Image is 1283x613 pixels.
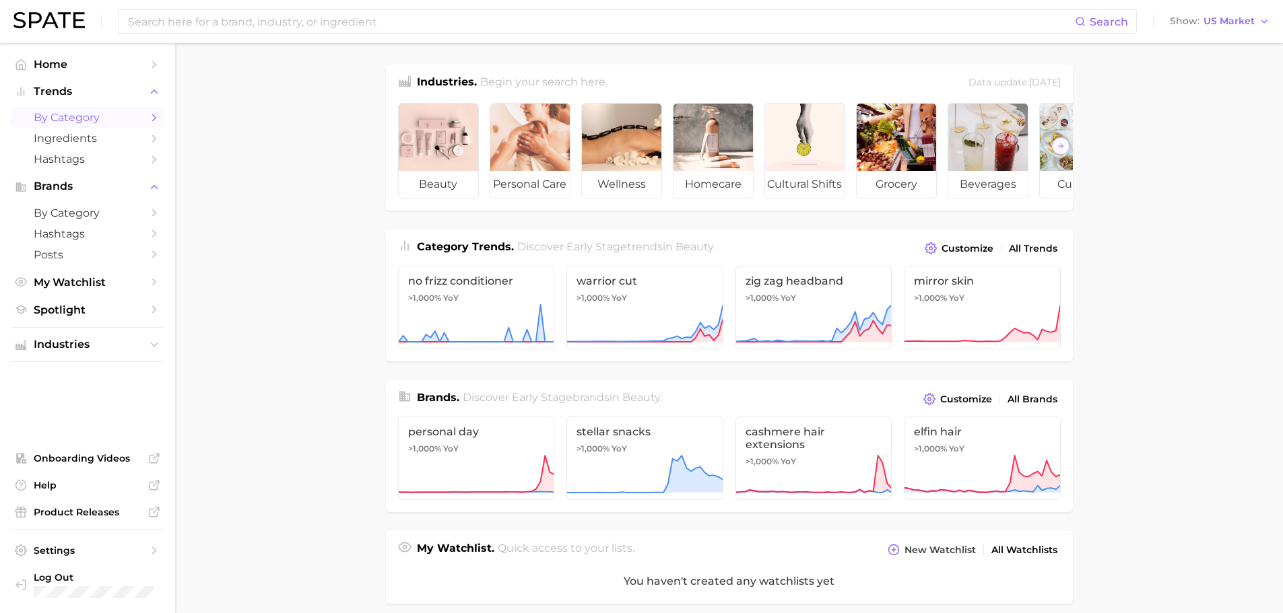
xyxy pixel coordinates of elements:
span: zig zag headband [746,275,882,287]
span: Log Out [34,571,154,583]
span: All Watchlists [991,544,1057,556]
a: personal care [490,103,570,199]
span: Industries [34,338,141,351]
input: Search here for a brand, industry, or ingredient [127,10,1075,33]
a: personal day>1,000% YoY [398,417,555,500]
span: >1,000% [746,456,779,466]
span: Discover Early Stage trends in . [517,240,715,253]
span: no frizz conditioner [408,275,545,287]
span: mirror skin [914,275,1051,287]
a: by Category [11,107,164,128]
span: homecare [673,171,753,198]
span: Home [34,58,141,71]
span: Discover Early Stage brands in . [463,391,662,404]
a: My Watchlist [11,272,164,293]
span: by Category [34,207,141,219]
span: Onboarding Videos [34,452,141,464]
span: >1,000% [408,293,441,303]
h2: Begin your search here. [480,74,607,92]
span: New Watchlist [904,544,976,556]
span: culinary [1040,171,1119,198]
span: Hashtags [34,227,141,240]
span: Customize [942,243,993,254]
img: SPATE [13,12,85,28]
button: Brands [11,176,164,196]
span: by Category [34,111,141,124]
span: beverages [948,171,1028,198]
a: grocery [856,103,937,199]
span: Search [1090,15,1128,28]
a: no frizz conditioner>1,000% YoY [398,266,555,349]
span: Spotlight [34,303,141,316]
span: Brands [34,180,141,192]
span: YoY [443,443,459,454]
a: warrior cut>1,000% YoY [566,266,723,349]
span: YoY [443,293,459,303]
span: Ingredients [34,132,141,145]
span: Help [34,479,141,491]
a: beauty [398,103,479,199]
a: All Watchlists [988,541,1061,559]
a: culinary [1039,103,1120,199]
span: warrior cut [577,275,713,287]
a: Help [11,475,164,495]
span: YoY [781,293,796,303]
span: >1,000% [408,443,441,454]
a: Hashtags [11,223,164,244]
span: beauty [399,171,478,198]
span: personal day [408,425,545,438]
span: Customize [940,394,992,405]
button: Customize [920,390,995,408]
span: YoY [612,293,627,303]
span: beauty [676,240,713,253]
span: Show [1170,17,1199,25]
span: >1,000% [577,443,610,454]
span: >1,000% [914,293,947,303]
span: personal care [490,171,570,198]
button: Customize [921,239,996,258]
button: New Watchlist [884,540,979,559]
span: Category Trends . [417,240,514,253]
span: stellar snacks [577,425,713,438]
button: ShowUS Market [1166,13,1273,30]
div: You haven't created any watchlists yet [386,559,1073,604]
h1: My Watchlist. [417,540,494,559]
h2: Quick access to your lists. [498,540,634,559]
span: YoY [949,443,964,454]
span: >1,000% [914,443,947,454]
a: zig zag headband>1,000% YoY [735,266,892,349]
a: All Trends [1006,240,1061,258]
a: Spotlight [11,299,164,320]
span: All Brands [1008,394,1057,405]
a: stellar snacks>1,000% YoY [566,417,723,500]
a: Product Releases [11,502,164,522]
a: cashmere hair extensions>1,000% YoY [735,417,892,500]
a: Home [11,54,164,75]
a: beverages [948,103,1028,199]
span: My Watchlist [34,276,141,289]
span: YoY [949,293,964,303]
span: Posts [34,248,141,261]
a: Hashtags [11,149,164,170]
button: Scroll Right [1052,137,1070,155]
span: YoY [781,456,796,467]
a: Onboarding Videos [11,448,164,468]
span: >1,000% [746,293,779,303]
span: wellness [582,171,661,198]
span: cashmere hair extensions [746,425,882,451]
span: Brands . [417,391,459,404]
a: Ingredients [11,128,164,149]
span: elfin hair [914,425,1051,438]
span: US Market [1204,17,1255,25]
span: >1,000% [577,293,610,303]
a: elfin hair>1,000% YoY [904,417,1061,500]
span: beauty [622,391,660,404]
a: homecare [673,103,754,199]
a: Posts [11,244,164,265]
div: Data update: [DATE] [968,74,1061,92]
button: Industries [11,334,164,355]
span: Product Releases [34,506,141,518]
span: grocery [857,171,936,198]
a: by Category [11,203,164,223]
a: Log out. Currently logged in with e-mail bwong@thorne.com. [11,567,164,602]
